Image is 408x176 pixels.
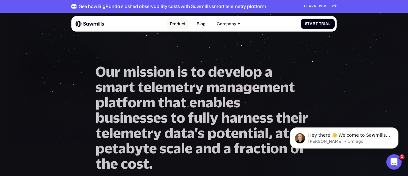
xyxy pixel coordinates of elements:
[167,18,188,29] a: Product
[234,95,240,110] span: s
[226,95,234,110] span: e
[108,95,116,110] span: a
[136,95,142,110] span: r
[123,64,136,79] span: m
[265,125,269,141] span: l
[241,64,244,79] span: l
[106,64,114,79] span: u
[324,22,325,26] span: i
[102,125,109,141] span: e
[266,110,273,125] span: s
[181,64,188,79] span: s
[135,141,143,156] span: y
[129,79,135,95] span: t
[240,141,246,156] span: r
[128,95,136,110] span: o
[140,64,147,79] span: s
[328,22,331,26] span: l
[236,79,243,95] span: a
[143,156,149,171] span: t
[113,125,121,141] span: e
[234,141,240,156] span: f
[181,125,187,141] span: t
[153,110,161,125] span: e
[177,64,181,79] span: i
[197,95,206,110] span: n
[164,95,173,110] span: h
[239,125,247,141] span: n
[153,64,157,79] span: i
[141,125,147,141] span: t
[311,4,314,8] span: r
[260,79,273,95] span: m
[206,95,213,110] span: a
[260,141,266,156] span: t
[171,110,177,125] span: t
[189,79,195,95] span: r
[291,110,298,125] span: e
[195,125,198,141] span: '
[270,141,279,156] span: o
[96,110,105,125] span: b
[269,125,273,141] span: ,
[124,110,132,125] span: n
[314,4,317,8] span: n
[140,110,147,125] span: s
[144,79,151,95] span: e
[225,64,233,79] span: v
[208,64,217,79] span: d
[304,4,337,8] a: Learnmore
[321,4,324,8] span: o
[115,79,123,95] span: a
[96,95,105,110] span: p
[155,79,163,95] span: e
[151,79,155,95] span: l
[109,125,113,141] span: l
[304,4,307,8] span: L
[253,64,262,79] span: p
[173,141,181,156] span: a
[195,141,203,156] span: a
[96,156,102,171] span: t
[280,114,408,159] iframe: Intercom notifications message
[214,18,244,29] div: Company
[306,4,309,8] span: e
[298,110,302,125] span: i
[202,110,206,125] span: l
[203,141,212,156] span: n
[96,141,105,156] span: p
[233,64,241,79] span: e
[282,110,291,125] span: h
[114,64,120,79] span: r
[227,79,236,95] span: n
[279,141,288,156] span: n
[321,22,324,26] span: r
[116,95,122,110] span: t
[121,156,128,171] span: c
[260,110,266,125] span: s
[217,64,225,79] span: e
[112,141,118,156] span: t
[96,64,106,79] span: O
[189,95,197,110] span: e
[324,4,326,8] span: r
[195,79,204,95] span: y
[149,141,157,156] span: e
[208,125,216,141] span: p
[134,125,141,141] span: e
[194,110,202,125] span: u
[257,125,265,141] span: a
[121,125,134,141] span: m
[166,141,173,156] span: c
[105,95,108,110] span: l
[399,154,404,159] span: 1
[147,64,153,79] span: s
[176,79,183,95] span: e
[207,79,219,95] span: m
[326,4,329,8] span: e
[280,79,289,95] span: n
[301,19,335,29] a: StartTrial
[158,95,164,110] span: t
